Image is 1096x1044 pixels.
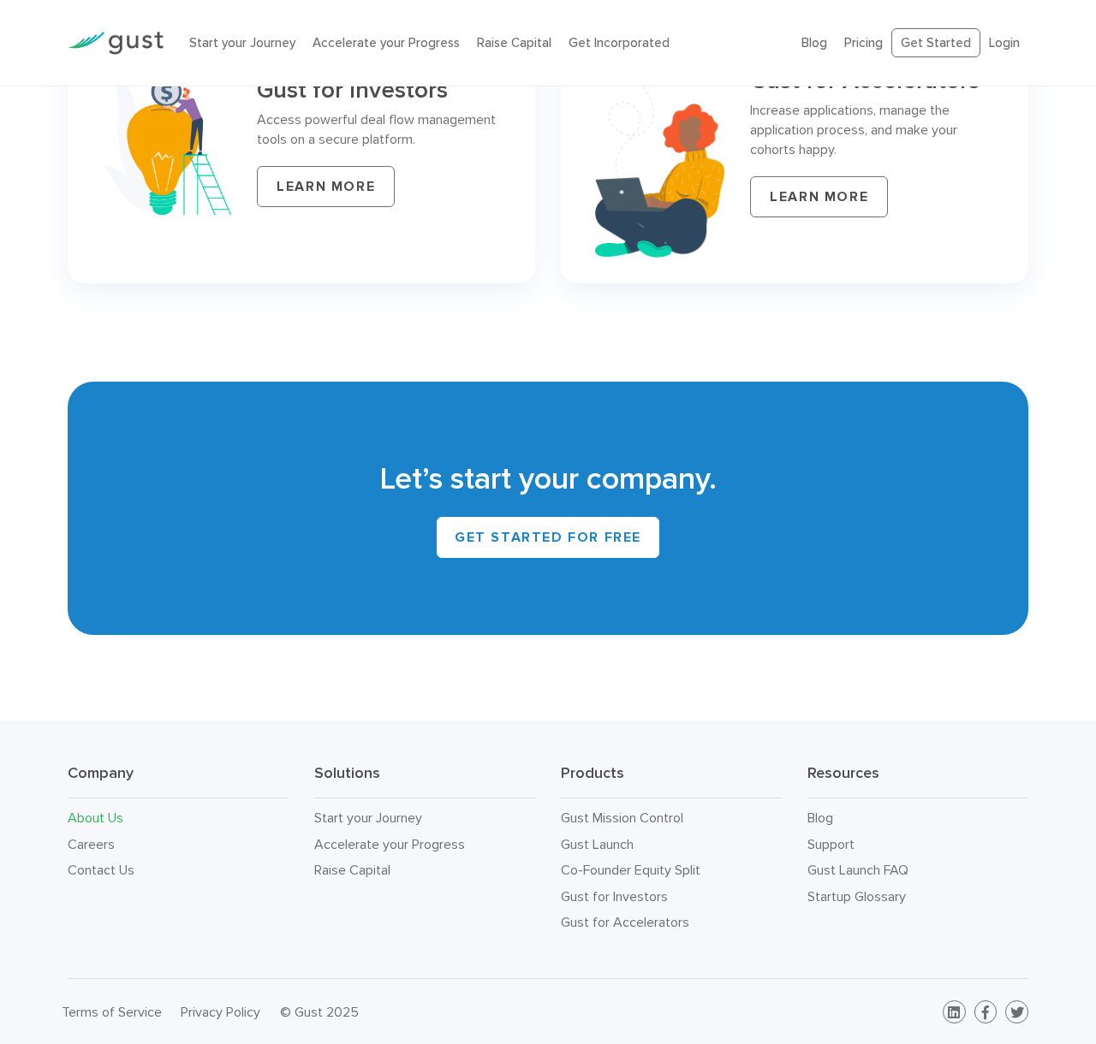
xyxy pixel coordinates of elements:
img: Investor [102,70,231,217]
img: Gust Logo [68,32,164,55]
a: Get Started [891,28,980,58]
h3: Gust for Accelerators [750,68,994,95]
a: Get Incorporated [569,35,670,50]
h3: Products [561,763,782,799]
a: Blog [801,35,827,50]
h2: Let’s start your company. [93,459,1003,500]
a: Pricing [844,35,883,50]
p: Access powerful deal flow management tools on a secure platform. [257,110,501,149]
a: Co-Founder Equity Split [561,862,700,878]
a: Start your Journey [189,35,295,50]
a: Careers [68,836,115,852]
h3: Resources [807,763,1028,799]
p: Increase applications, manage the application process, and make your cohorts happy. [750,100,994,159]
a: Terms of Service [62,1004,162,1020]
a: About Us [68,810,123,826]
h3: Company [68,763,289,799]
a: Blog [807,810,833,826]
a: LEARN MORE [257,166,395,207]
a: Gust Launch FAQ [807,862,908,878]
a: Start your Journey [314,810,422,826]
h3: Gust for Investors [257,78,501,104]
a: Raise Capital [477,35,551,50]
a: Login [989,35,1020,50]
div: © Gust 2025 [280,1000,535,1024]
a: Privacy Policy [181,1004,260,1020]
a: Contact Us [68,862,134,878]
a: Gust for Investors [561,888,668,905]
a: Startup Glossary [807,888,906,905]
h3: Solutions [314,763,535,799]
a: Gust Launch [561,836,634,852]
a: Support [807,836,855,852]
img: Accelerators [595,28,724,258]
a: Gust Mission Control [561,810,683,826]
a: Gust for Accelerators [561,914,689,930]
a: Get Started for Free [437,517,659,558]
a: LEARN MORE [750,176,888,217]
a: Raise Capital [314,862,390,878]
a: Accelerate your Progress [313,35,460,50]
a: Accelerate your Progress [314,836,465,852]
